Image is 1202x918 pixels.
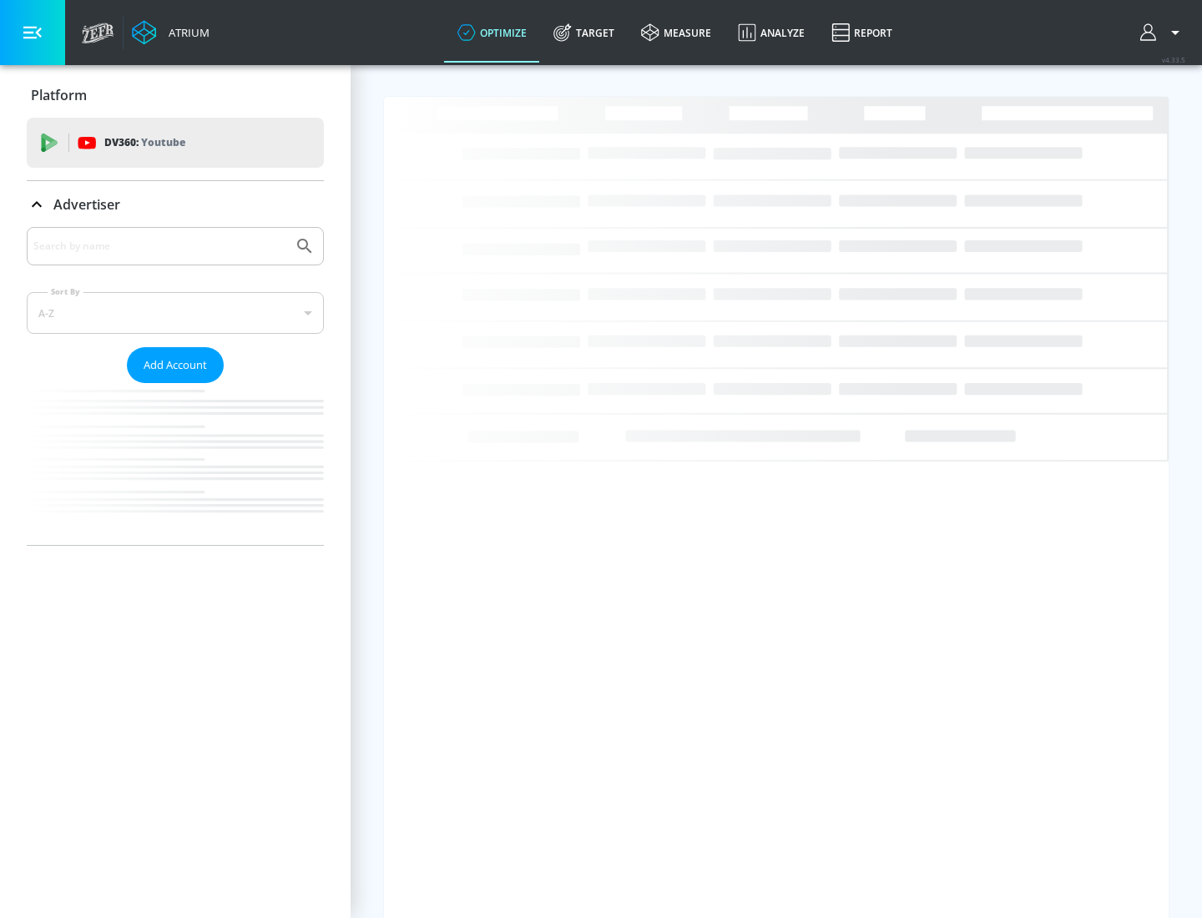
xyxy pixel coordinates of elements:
[141,134,185,151] p: Youtube
[27,181,324,228] div: Advertiser
[31,86,87,104] p: Platform
[27,383,324,545] nav: list of Advertiser
[818,3,906,63] a: Report
[162,25,210,40] div: Atrium
[27,72,324,119] div: Platform
[53,195,120,214] p: Advertiser
[444,3,540,63] a: optimize
[144,356,207,375] span: Add Account
[27,292,324,334] div: A-Z
[27,118,324,168] div: DV360: Youtube
[628,3,725,63] a: measure
[127,347,224,383] button: Add Account
[132,20,210,45] a: Atrium
[48,286,83,297] label: Sort By
[33,235,286,257] input: Search by name
[1162,55,1185,64] span: v 4.33.5
[27,227,324,545] div: Advertiser
[725,3,818,63] a: Analyze
[104,134,185,152] p: DV360:
[540,3,628,63] a: Target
